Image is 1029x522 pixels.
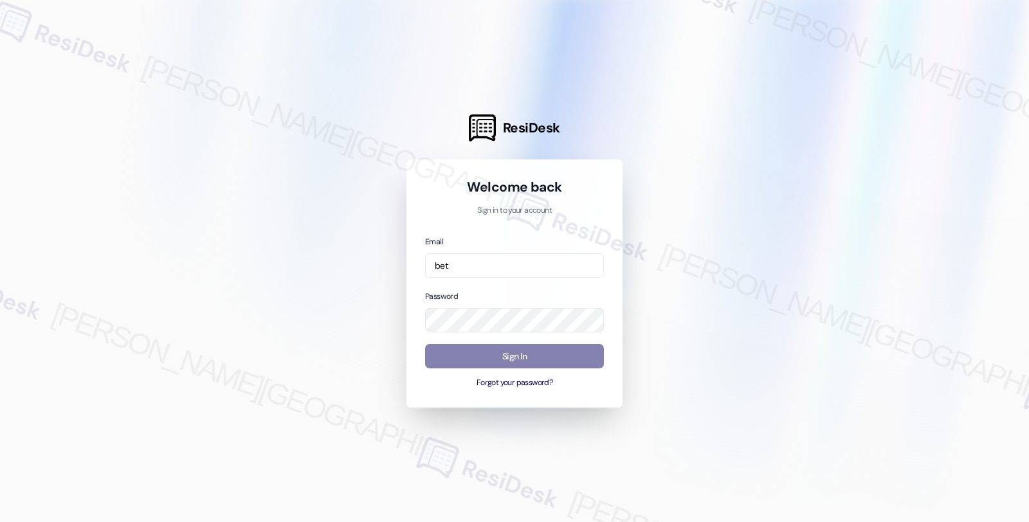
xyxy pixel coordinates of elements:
[503,119,560,137] span: ResiDesk
[425,237,443,247] label: Email
[425,377,604,389] button: Forgot your password?
[425,253,604,278] input: name@example.com
[425,291,458,301] label: Password
[425,205,604,217] p: Sign in to your account
[469,114,496,141] img: ResiDesk Logo
[425,178,604,196] h1: Welcome back
[425,344,604,369] button: Sign In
